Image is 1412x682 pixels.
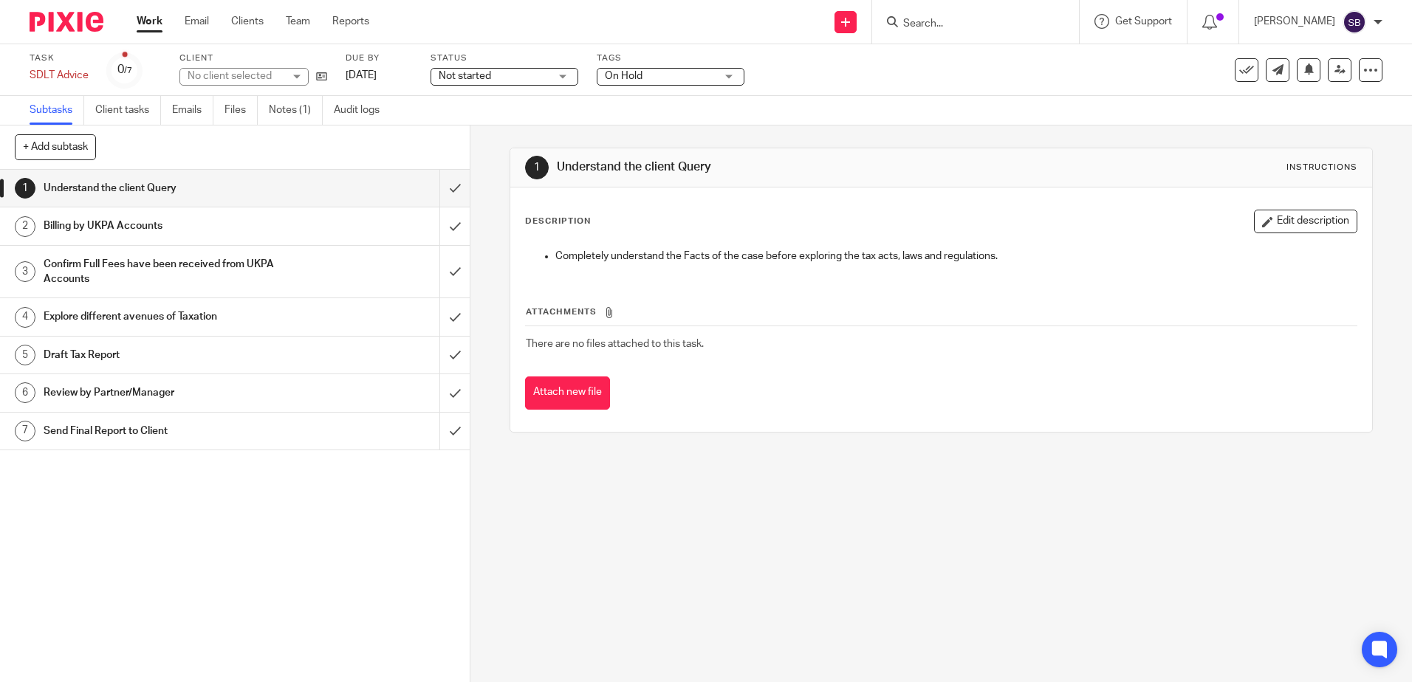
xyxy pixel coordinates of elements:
[95,96,161,125] a: Client tasks
[346,52,412,64] label: Due by
[15,345,35,365] div: 5
[286,14,310,29] a: Team
[1254,210,1357,233] button: Edit description
[525,216,591,227] p: Description
[597,52,744,64] label: Tags
[225,96,258,125] a: Files
[526,308,597,316] span: Attachments
[185,14,209,29] a: Email
[269,96,323,125] a: Notes (1)
[15,134,96,159] button: + Add subtask
[179,52,327,64] label: Client
[1254,14,1335,29] p: [PERSON_NAME]
[117,61,132,78] div: 0
[30,52,89,64] label: Task
[30,68,89,83] div: SDLT Advice
[15,382,35,403] div: 6
[15,261,35,282] div: 3
[15,421,35,441] div: 7
[1115,16,1172,27] span: Get Support
[44,344,298,366] h1: Draft Tax Report
[525,376,610,410] button: Attach new file
[44,253,298,291] h1: Confirm Full Fees have been received from UKPA Accounts
[44,382,298,404] h1: Review by Partner/Manager
[1343,10,1366,34] img: svg%3E
[334,96,391,125] a: Audit logs
[526,339,704,349] span: There are no files attached to this task.
[137,14,162,29] a: Work
[15,216,35,237] div: 2
[555,249,1356,263] p: Completely understand the Facts of the case before exploring the tax acts, laws and regulations.
[605,71,642,81] span: On Hold
[557,159,973,175] h1: Understand the client Query
[44,420,298,442] h1: Send Final Report to Client
[525,156,549,179] div: 1
[231,14,264,29] a: Clients
[346,70,377,80] span: [DATE]
[44,215,298,237] h1: Billing by UKPA Accounts
[172,96,213,125] a: Emails
[431,52,578,64] label: Status
[30,96,84,125] a: Subtasks
[15,178,35,199] div: 1
[44,306,298,328] h1: Explore different avenues of Taxation
[30,12,103,32] img: Pixie
[188,69,284,83] div: No client selected
[124,66,132,75] small: /7
[439,71,491,81] span: Not started
[1286,162,1357,173] div: Instructions
[15,307,35,328] div: 4
[902,18,1035,31] input: Search
[332,14,369,29] a: Reports
[44,177,298,199] h1: Understand the client Query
